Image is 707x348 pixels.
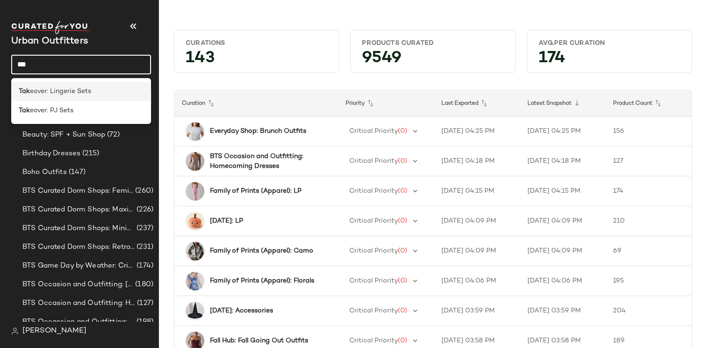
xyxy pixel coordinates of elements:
div: Curations [186,39,327,48]
span: BTS Curated Dorm Shops: Minimalist [22,223,135,234]
img: 100795103_023_b [186,152,204,171]
th: Priority [338,90,434,116]
b: Family of Prints (Apparel): LP [210,186,302,196]
span: (147) [67,167,86,178]
span: (198) [135,317,153,327]
td: [DATE] 04:09 PM [434,206,520,236]
div: Products Curated [362,39,504,48]
td: [DATE] 04:06 PM [520,266,606,296]
td: 204 [606,296,692,326]
td: [DATE] 04:15 PM [520,176,606,206]
td: [DATE] 04:18 PM [520,146,606,176]
b: Family of Prints (Apparel): Florals [210,276,314,286]
span: Critical Priority [349,247,398,254]
span: [PERSON_NAME] [22,326,87,337]
span: Critical Priority [349,277,398,284]
span: Critical Priority [349,128,398,135]
span: (0) [398,128,407,135]
td: 127 [606,146,692,176]
td: 69 [606,236,692,266]
td: [DATE] 04:06 PM [434,266,520,296]
span: (0) [398,307,407,314]
span: (237) [135,223,153,234]
td: 195 [606,266,692,296]
span: BTS Curated Dorm Shops: Maximalist [22,204,135,215]
span: (72) [105,130,120,140]
span: BTS Occassion and Outfitting: Campus Lounge [22,317,135,327]
td: [DATE] 04:09 PM [520,236,606,266]
img: 96451505_004_b [186,122,204,141]
span: Critical Priority [349,307,398,314]
td: [DATE] 04:09 PM [434,236,520,266]
b: BTS Occasion and Outfitting: Homecoming Dresses [210,152,321,171]
td: [DATE] 03:59 PM [434,296,520,326]
span: Beauty: SPF + Sun Shop [22,130,105,140]
span: Boho Outfits [22,167,67,178]
span: (0) [398,188,407,195]
th: Curation [174,90,338,116]
td: [DATE] 04:25 PM [434,116,520,146]
span: Critical Priority [349,337,398,344]
div: 143 [178,51,335,69]
img: 100075217_266_b [186,182,204,201]
span: BTS Curated Dorm Shops: Retro+ Boho [22,242,135,253]
span: (0) [398,277,407,284]
img: 81470965_431_b [186,272,204,290]
td: 210 [606,206,692,236]
span: Birthday Dresses [22,148,80,159]
span: Critical Priority [349,217,398,225]
img: 105129845_080_b [186,212,204,231]
span: BTS Occasion and Outfitting: [PERSON_NAME] to Party [22,279,133,290]
span: (127) [135,298,153,309]
b: Tak [19,106,30,116]
div: 174 [531,51,688,69]
span: BTS Game Day by Weather: Crisp & Cozy [22,261,135,271]
span: eover: PJ Sets [30,106,73,116]
span: (0) [398,158,407,165]
img: 86949823_038_b [186,242,204,261]
span: BTS Occasion and Outfitting: Homecoming Dresses [22,298,135,309]
span: (231) [135,242,153,253]
td: [DATE] 04:15 PM [434,176,520,206]
span: eover: Lingerie Sets [30,87,91,96]
span: (215) [80,148,99,159]
div: 9549 [354,51,511,69]
b: [DATE]: LP [210,216,243,226]
span: (180) [133,279,153,290]
td: [DATE] 04:18 PM [434,146,520,176]
span: (174) [135,261,153,271]
td: [DATE] 03:59 PM [520,296,606,326]
th: Latest Snapshot [520,90,606,116]
span: (226) [135,204,153,215]
b: Everyday Shop: Brunch Outfits [210,126,306,136]
span: (0) [398,337,407,344]
td: [DATE] 04:09 PM [520,206,606,236]
b: [DATE]: Accessories [210,306,273,316]
td: 156 [606,116,692,146]
img: 95938619_001_m [186,302,204,320]
span: BTS Curated Dorm Shops: Feminine [22,186,133,196]
b: Fall Hub: Fall Going Out Outfits [210,336,308,346]
th: Product Count [606,90,692,116]
span: (0) [398,217,407,225]
td: [DATE] 04:25 PM [520,116,606,146]
td: 174 [606,176,692,206]
img: cfy_white_logo.C9jOOHJF.svg [11,21,91,34]
b: Tak [19,87,30,96]
span: Critical Priority [349,158,398,165]
div: Avg.per Curation [539,39,680,48]
span: (260) [133,186,153,196]
th: Last Exported [434,90,520,116]
span: Current Company Name [11,36,88,46]
span: (0) [398,247,407,254]
img: svg%3e [11,327,19,335]
b: Family of Prints (Apparel): Camo [210,246,313,256]
span: Critical Priority [349,188,398,195]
